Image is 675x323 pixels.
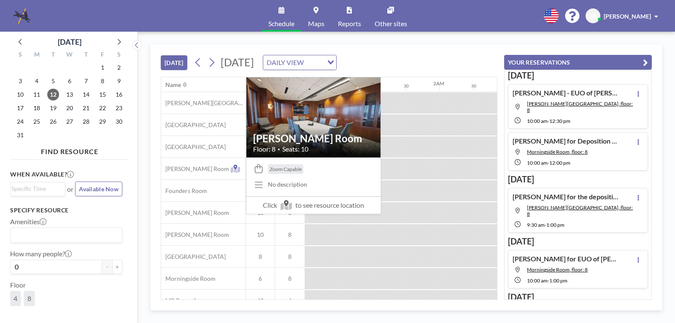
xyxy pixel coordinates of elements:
input: Search for option [11,230,117,241]
span: Ansley Room, floor: 8 [527,100,633,113]
div: Search for option [11,182,65,195]
span: 40 [246,297,275,304]
span: [PERSON_NAME] [604,13,651,20]
span: Floor: 8 [253,145,275,153]
span: Sunday, August 24, 2025 [14,116,26,128]
span: 9:30 AM [527,222,545,228]
h4: [PERSON_NAME] for Deposition Prep with [PERSON_NAME] [513,137,618,145]
button: - [102,260,112,274]
button: [DATE] [161,55,187,70]
span: Seats: 10 [282,145,308,153]
span: Friday, August 15, 2025 [97,89,108,100]
button: + [112,260,122,274]
span: [PERSON_NAME] Room [161,165,229,173]
h3: [DATE] [508,174,648,185]
span: 1:00 PM [549,277,567,284]
span: Other sites [375,20,407,27]
span: Friday, August 29, 2025 [97,116,108,128]
span: 12:30 PM [549,118,570,124]
label: Floor [10,281,26,289]
span: Saturday, August 2, 2025 [113,62,125,73]
img: resource-image [246,67,381,168]
span: Saturday, August 9, 2025 [113,75,125,87]
h4: [PERSON_NAME] for the deposition of [PERSON_NAME] [513,193,618,201]
span: Tuesday, August 12, 2025 [47,89,59,100]
div: S [12,50,29,61]
span: Sunday, August 31, 2025 [14,129,26,141]
span: 4 [13,294,17,303]
span: 10:00 AM [527,118,548,124]
h4: FIND RESOURCE [10,144,129,156]
span: Sunday, August 10, 2025 [14,89,26,100]
span: Wednesday, August 20, 2025 [64,102,76,114]
span: Monday, August 18, 2025 [31,102,43,114]
span: Monday, August 4, 2025 [31,75,43,87]
span: Wednesday, August 6, 2025 [64,75,76,87]
span: Morningside Room [161,275,216,282]
div: 30 [471,83,476,89]
span: Tuesday, August 5, 2025 [47,75,59,87]
label: How many people? [10,250,72,258]
div: W [62,50,78,61]
span: Reports [338,20,361,27]
span: 8 [246,253,275,261]
span: Ansley Room, floor: 8 [527,204,633,217]
span: Friday, August 1, 2025 [97,62,108,73]
h3: [DATE] [508,236,648,247]
span: Tuesday, August 19, 2025 [47,102,59,114]
div: No description [268,181,307,188]
span: [GEOGRAPHIC_DATA] [161,121,226,129]
span: Sunday, August 3, 2025 [14,75,26,87]
span: [GEOGRAPHIC_DATA] [161,143,226,151]
span: 8 [275,253,305,261]
div: Search for option [263,55,336,70]
span: 8 [275,275,305,282]
div: F [94,50,111,61]
div: Search for option [11,228,122,242]
span: DAILY VIEW [265,57,305,68]
h2: [PERSON_NAME] Room [253,132,374,145]
span: Saturday, August 16, 2025 [113,89,125,100]
label: Amenities [10,217,46,226]
span: MP Room A [161,297,197,304]
span: Wednesday, August 27, 2025 [64,116,76,128]
span: Click to see resource location [246,196,381,214]
input: Search for option [306,57,322,68]
span: Thursday, August 28, 2025 [80,116,92,128]
span: - [548,118,549,124]
span: 12:00 PM [549,160,570,166]
span: 10:00 AM [527,160,548,166]
span: [DATE] [221,56,254,68]
span: or [67,185,73,193]
span: Sunday, August 17, 2025 [14,102,26,114]
span: Morningside Room, floor: 8 [527,266,588,273]
span: 6 [246,275,275,282]
h3: [DATE] [508,292,648,302]
span: 4 [275,297,305,304]
span: - [545,222,546,228]
span: [GEOGRAPHIC_DATA] [161,253,226,261]
span: Friday, August 22, 2025 [97,102,108,114]
span: 1:00 PM [546,222,564,228]
span: - [548,160,549,166]
span: [PERSON_NAME] Room [161,209,229,217]
span: Zoom Capable [270,166,302,172]
span: [PERSON_NAME][GEOGRAPHIC_DATA] [161,99,246,107]
span: Morningside Room, floor: 8 [527,149,588,155]
div: 2AM [433,80,444,87]
span: Maps [308,20,324,27]
div: 30 [404,83,409,89]
div: T [78,50,94,61]
span: Founders Room [161,187,207,195]
h3: [DATE] [508,70,648,81]
div: Name [165,81,181,89]
span: JB [590,12,596,20]
span: Thursday, August 7, 2025 [80,75,92,87]
span: Thursday, August 14, 2025 [80,89,92,100]
span: • [278,147,280,152]
button: YOUR RESERVATIONS [504,55,652,70]
button: Available Now [75,182,122,196]
span: Tuesday, August 26, 2025 [47,116,59,128]
h4: [PERSON_NAME] for EUO of [PERSON_NAME] [513,255,618,263]
span: Saturday, August 23, 2025 [113,102,125,114]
